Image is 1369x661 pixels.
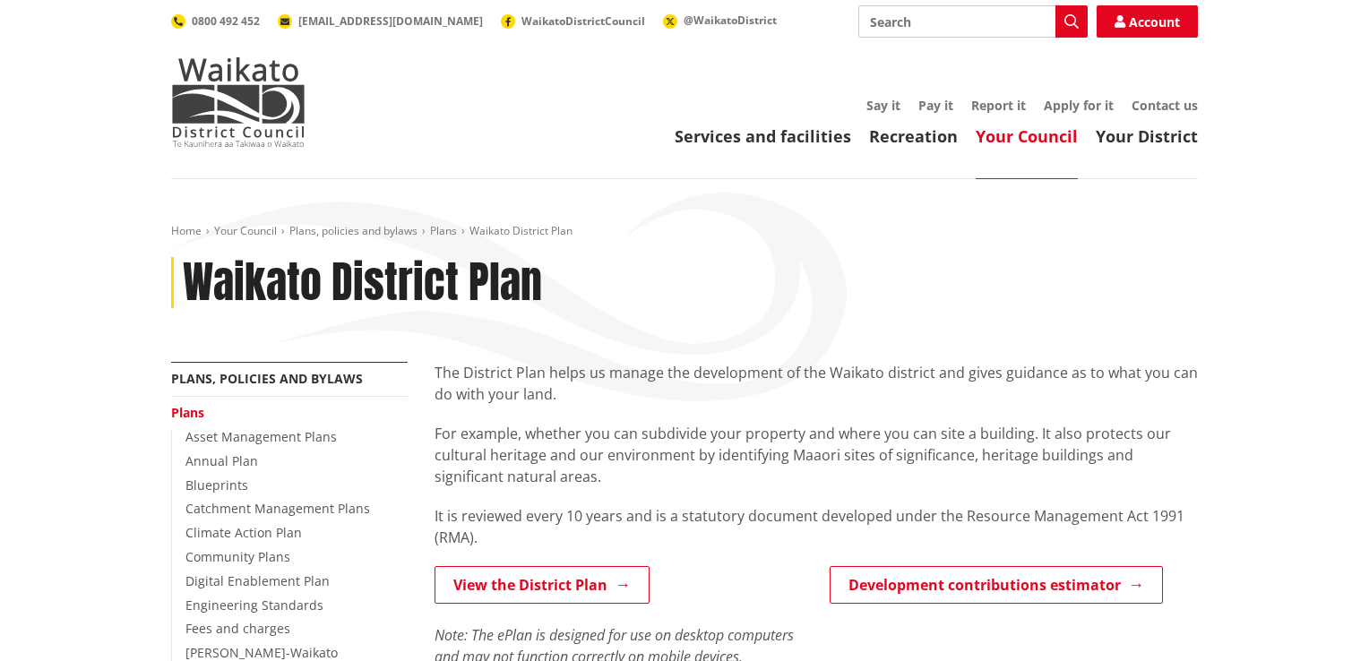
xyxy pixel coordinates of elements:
a: Services and facilities [675,125,851,147]
a: Home [171,223,202,238]
a: View the District Plan [435,566,650,604]
span: @WaikatoDistrict [684,13,777,28]
a: Blueprints [185,476,248,494]
p: For example, whether you can subdivide your property and where you can site a building. It also p... [435,423,1198,487]
a: Apply for it [1044,97,1114,114]
a: Say it [866,97,900,114]
a: Plans [430,223,457,238]
nav: breadcrumb [171,224,1198,239]
a: Community Plans [185,548,290,565]
img: Waikato District Council - Te Kaunihera aa Takiwaa o Waikato [171,57,306,147]
input: Search input [858,5,1088,38]
a: Plans, policies and bylaws [289,223,418,238]
span: [EMAIL_ADDRESS][DOMAIN_NAME] [298,13,483,29]
p: The District Plan helps us manage the development of the Waikato district and gives guidance as t... [435,362,1198,405]
a: Your Council [214,223,277,238]
span: Waikato District Plan [469,223,573,238]
a: Contact us [1132,97,1198,114]
span: WaikatoDistrictCouncil [521,13,645,29]
a: Digital Enablement Plan [185,572,330,589]
a: Your Council [976,125,1078,147]
a: @WaikatoDistrict [663,13,777,28]
p: It is reviewed every 10 years and is a statutory document developed under the Resource Management... [435,505,1198,548]
a: [EMAIL_ADDRESS][DOMAIN_NAME] [278,13,483,29]
span: 0800 492 452 [192,13,260,29]
a: Account [1097,5,1198,38]
a: Climate Action Plan [185,524,302,541]
a: Pay it [918,97,953,114]
a: Fees and charges [185,620,290,637]
h1: Waikato District Plan [183,257,542,309]
a: Report it [971,97,1026,114]
a: Development contributions estimator [830,566,1163,604]
a: Asset Management Plans [185,428,337,445]
a: Annual Plan [185,452,258,469]
a: Recreation [869,125,958,147]
a: Engineering Standards [185,597,323,614]
a: Your District [1096,125,1198,147]
a: WaikatoDistrictCouncil [501,13,645,29]
a: Plans [171,404,204,421]
a: Plans, policies and bylaws [171,370,363,387]
a: Catchment Management Plans [185,500,370,517]
a: 0800 492 452 [171,13,260,29]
